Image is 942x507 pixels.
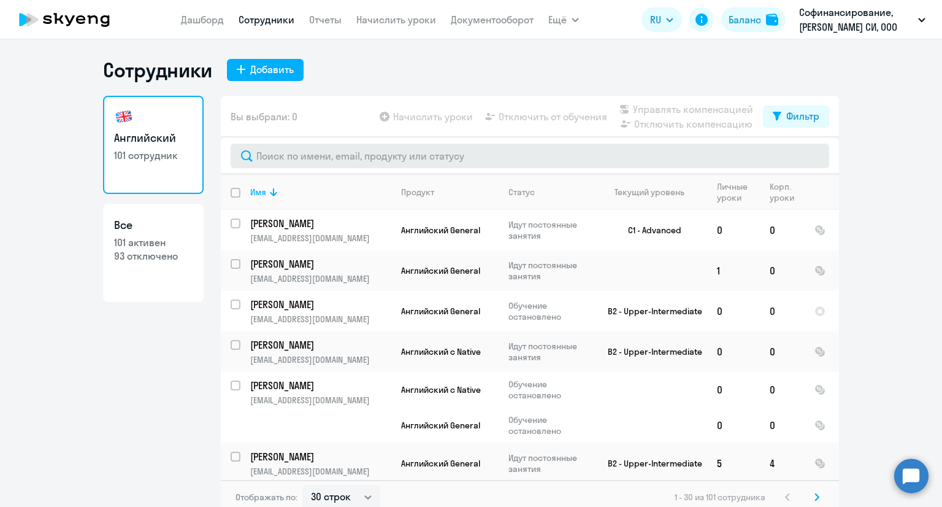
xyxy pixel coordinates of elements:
[760,372,805,408] td: 0
[508,187,535,198] div: Статус
[103,58,212,82] h1: Сотрудники
[250,354,391,365] p: [EMAIL_ADDRESS][DOMAIN_NAME]
[707,443,760,484] td: 5
[707,331,760,372] td: 0
[763,106,829,128] button: Фильтр
[593,210,707,250] td: C1 - Advanced
[760,210,805,250] td: 0
[356,14,436,26] a: Начислить уроки
[250,338,391,352] a: [PERSON_NAME]
[721,7,786,32] button: Балансbalance
[707,408,760,443] td: 0
[250,450,389,463] p: [PERSON_NAME]
[250,187,391,198] div: Имя
[548,7,579,32] button: Ещё
[239,14,294,26] a: Сотрудники
[508,341,592,363] p: Идут постоянные занятия
[401,458,480,469] span: Английский General
[401,187,434,198] div: Продукт
[593,331,707,372] td: B2 - Upper-Intermediate
[250,314,391,325] p: [EMAIL_ADDRESS][DOMAIN_NAME]
[250,298,389,311] p: [PERSON_NAME]
[707,291,760,331] td: 0
[766,14,778,26] img: balance
[401,265,480,276] span: Английский General
[114,130,193,146] h3: Английский
[548,12,567,27] span: Ещё
[508,452,592,474] p: Идут постоянные занятия
[250,257,389,271] p: [PERSON_NAME]
[250,187,266,198] div: Имя
[114,149,193,162] p: 101 сотрудник
[250,233,391,244] p: [EMAIL_ADDRESS][DOMAIN_NAME]
[508,300,592,322] p: Обучение остановлено
[250,217,391,230] a: [PERSON_NAME]
[114,249,193,263] p: 93 отключено
[650,12,661,27] span: RU
[799,5,913,34] p: Софинансирование, [PERSON_NAME] СИ, ООО
[707,372,760,408] td: 0
[114,236,193,249] p: 101 активен
[760,331,805,372] td: 0
[231,109,297,124] span: Вы выбрали: 0
[508,379,592,401] p: Обучение остановлено
[401,346,481,357] span: Английский с Native
[603,187,706,198] div: Текущий уровень
[707,250,760,291] td: 1
[309,14,342,26] a: Отчеты
[235,492,297,503] span: Отображать по:
[250,379,389,392] p: [PERSON_NAME]
[615,187,684,198] div: Текущий уровень
[593,291,707,331] td: B2 - Upper-Intermediate
[675,492,765,503] span: 1 - 30 из 101 сотрудника
[717,181,759,203] div: Личные уроки
[786,109,819,123] div: Фильтр
[114,217,193,233] h3: Все
[707,210,760,250] td: 0
[401,384,481,395] span: Английский с Native
[250,62,294,77] div: Добавить
[760,291,805,331] td: 0
[508,219,592,241] p: Идут постоянные занятия
[103,96,204,194] a: Английский101 сотрудник
[401,225,480,236] span: Английский General
[593,443,707,484] td: B2 - Upper-Intermediate
[401,306,480,317] span: Английский General
[760,250,805,291] td: 0
[250,217,389,230] p: [PERSON_NAME]
[250,450,391,463] a: [PERSON_NAME]
[770,181,804,203] div: Корп. уроки
[641,7,682,32] button: RU
[760,443,805,484] td: 4
[451,14,534,26] a: Документооборот
[250,257,391,271] a: [PERSON_NAME]
[114,107,134,126] img: english
[250,298,391,311] a: [PERSON_NAME]
[250,466,391,477] p: [EMAIL_ADDRESS][DOMAIN_NAME]
[103,204,204,302] a: Все101 активен93 отключено
[729,12,761,27] div: Баланс
[250,338,389,352] p: [PERSON_NAME]
[250,273,391,284] p: [EMAIL_ADDRESS][DOMAIN_NAME]
[401,420,480,431] span: Английский General
[231,144,829,168] input: Поиск по имени, email, продукту или статусу
[227,59,304,81] button: Добавить
[760,408,805,443] td: 0
[508,260,592,282] p: Идут постоянные занятия
[181,14,224,26] a: Дашборд
[793,5,932,34] button: Софинансирование, [PERSON_NAME] СИ, ООО
[508,414,592,436] p: Обучение остановлено
[250,395,391,406] p: [EMAIL_ADDRESS][DOMAIN_NAME]
[250,379,391,392] a: [PERSON_NAME]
